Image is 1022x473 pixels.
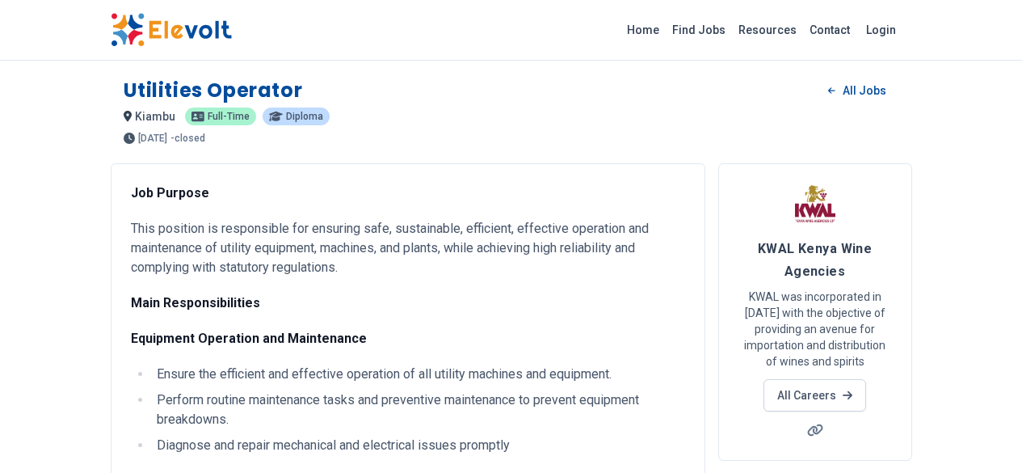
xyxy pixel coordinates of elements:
[795,184,835,224] img: KWAL Kenya Wine Agencies
[170,133,205,143] p: - closed
[138,133,167,143] span: [DATE]
[131,295,260,310] strong: Main Responsibilities
[941,395,1022,473] iframe: Chat Widget
[815,78,898,103] a: All Jobs
[152,365,685,384] li: Ensure the efficient and effective operation of all utility machines and equipment.
[135,110,175,123] span: kiambu
[152,391,685,429] li: Perform routine maintenance tasks and preventive maintenance to prevent equipment breakdowns.
[152,436,685,455] li: Diagnose and repair mechanical and electrical issues promptly
[124,78,303,103] h1: Utilities Operator
[131,331,367,346] strong: Equipment Operation and Maintenance
[758,241,873,279] span: KWAL Kenya Wine Agencies
[732,17,803,43] a: Resources
[286,112,323,121] span: Diploma
[763,379,866,412] a: All Careers
[620,17,666,43] a: Home
[131,185,209,201] strong: Job Purpose
[208,112,250,121] span: Full-time
[111,13,232,47] img: Elevolt
[666,17,732,43] a: Find Jobs
[856,14,906,46] a: Login
[803,17,856,43] a: Contact
[131,219,685,277] p: This position is responsible for ensuring safe, sustainable, efficient, effective operation and m...
[738,289,892,370] p: KWAL was incorporated in [DATE] with the objective of providing an avenue for importation and dis...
